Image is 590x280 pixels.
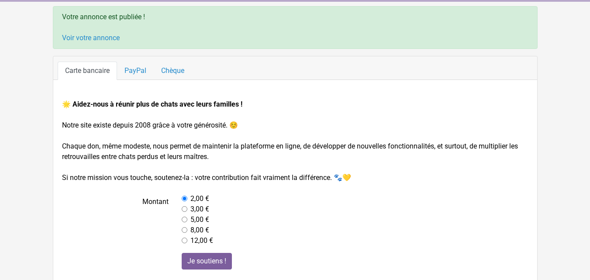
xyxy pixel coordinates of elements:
[62,34,120,42] a: Voir votre annonce
[182,253,232,270] input: Je soutiens !
[55,194,176,246] label: Montant
[53,6,538,49] div: Votre annonce est publiée !
[190,235,213,246] label: 12,00 €
[62,100,242,108] strong: 🌟 Aidez-nous à réunir plus de chats avec leurs familles !
[154,62,192,80] a: Chèque
[58,62,117,80] a: Carte bancaire
[190,214,209,225] label: 5,00 €
[117,62,154,80] a: PayPal
[190,204,209,214] label: 3,00 €
[190,194,209,204] label: 2,00 €
[190,225,209,235] label: 8,00 €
